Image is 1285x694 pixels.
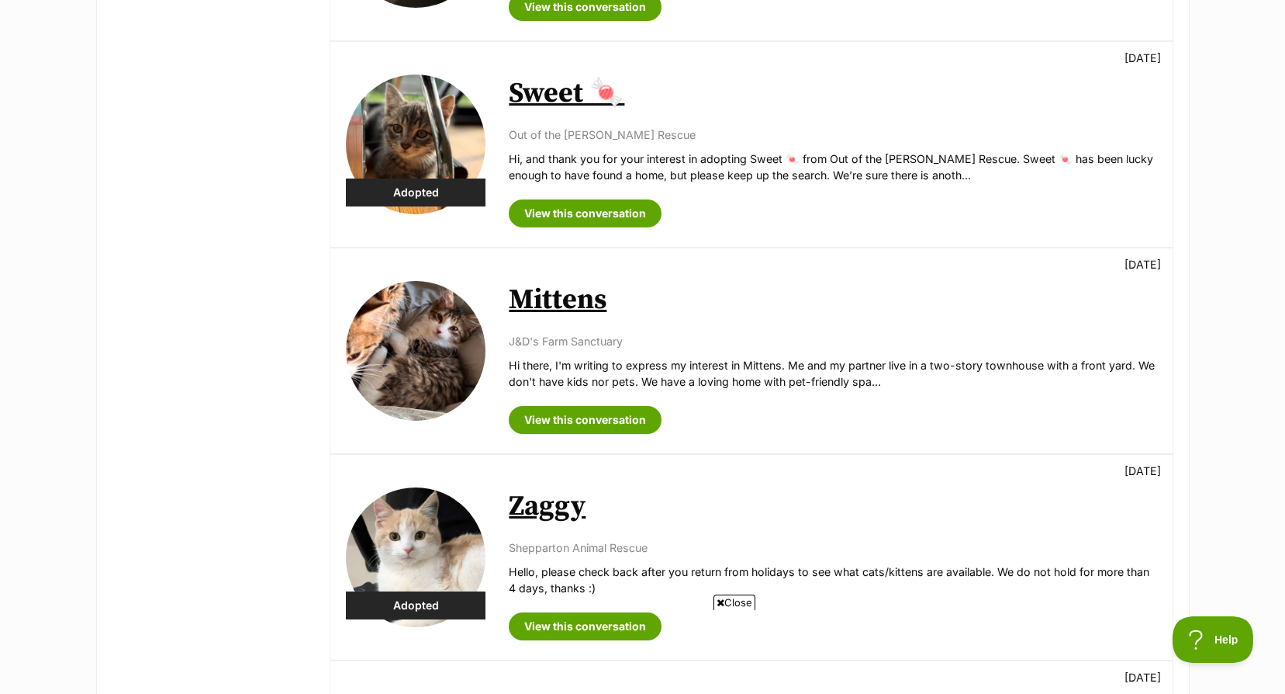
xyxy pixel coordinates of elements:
[713,595,755,610] span: Close
[1124,463,1161,479] p: [DATE]
[509,283,606,318] a: Mittens
[361,616,925,686] iframe: Advertisement
[509,333,1156,349] p: J&D's Farm Sanctuary
[509,76,624,111] a: Sweet 🍬
[1124,256,1161,272] p: [DATE]
[509,540,1156,556] p: Shepparton Animal Rescue
[346,179,485,206] div: Adopted
[509,127,1156,143] p: Out of the [PERSON_NAME] Rescue
[1124,50,1161,66] p: [DATE]
[346,592,485,619] div: Adopted
[1173,616,1254,663] iframe: Help Scout Beacon - Open
[509,564,1156,597] p: Hello, please check back after you return from holidays to see what cats/kittens are available. W...
[509,357,1156,390] p: Hi there, I'm writing to express my interest in Mittens. Me and my partner live in a two-story to...
[509,151,1156,184] p: Hi, and thank you for your interest in adopting Sweet 🍬 from Out of the [PERSON_NAME] Rescue. Swe...
[346,75,485,214] img: Sweet 🍬
[346,488,485,627] img: Zaggy
[509,406,661,434] a: View this conversation
[346,281,485,421] img: Mittens
[509,489,586,524] a: Zaggy
[1124,669,1161,685] p: [DATE]
[509,200,661,227] a: View this conversation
